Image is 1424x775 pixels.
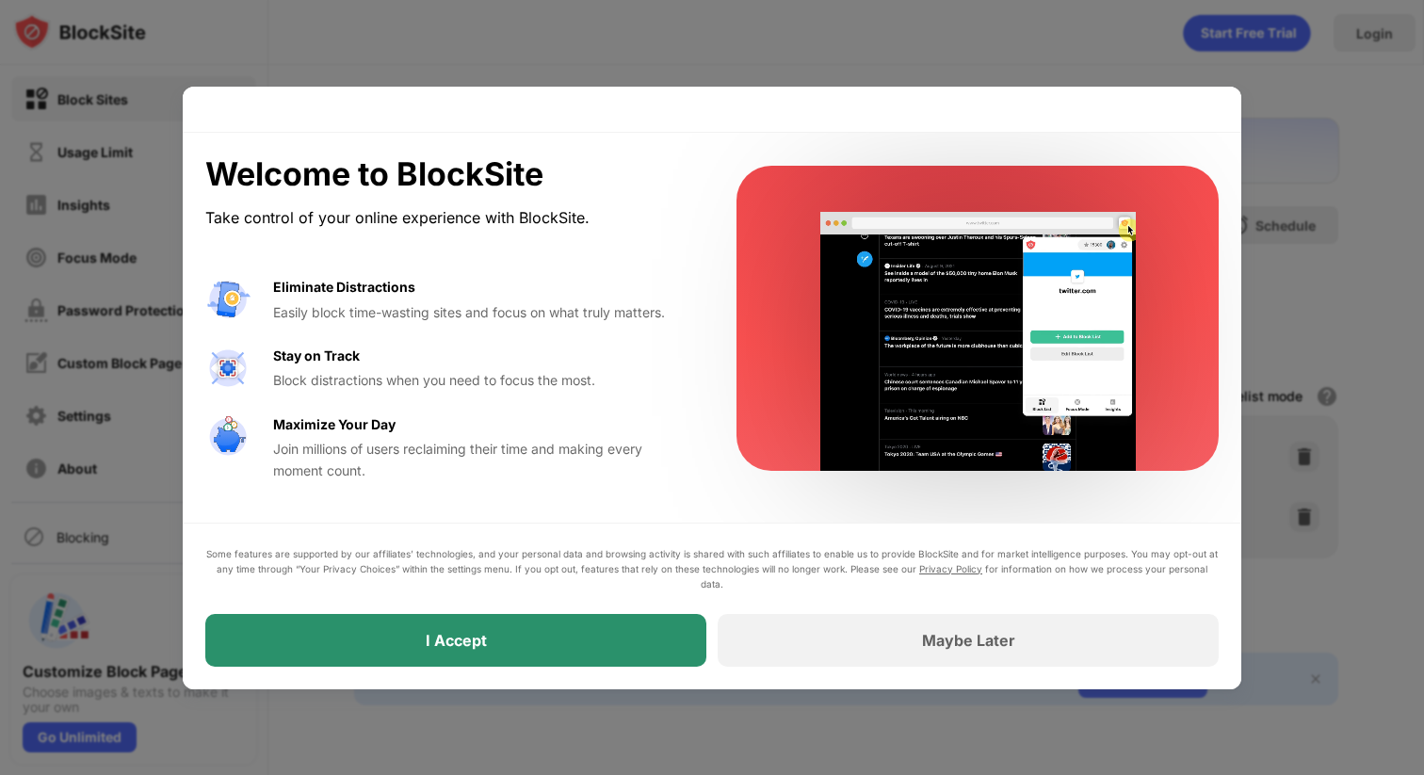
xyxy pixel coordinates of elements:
[205,204,691,232] div: Take control of your online experience with BlockSite.
[273,439,691,481] div: Join millions of users reclaiming their time and making every moment count.
[919,563,982,574] a: Privacy Policy
[205,414,251,460] img: value-safe-time.svg
[922,631,1015,650] div: Maybe Later
[273,370,691,391] div: Block distractions when you need to focus the most.
[273,302,691,323] div: Easily block time-wasting sites and focus on what truly matters.
[426,631,487,650] div: I Accept
[205,346,251,391] img: value-focus.svg
[205,277,251,322] img: value-avoid-distractions.svg
[205,155,691,194] div: Welcome to BlockSite
[205,546,1219,591] div: Some features are supported by our affiliates’ technologies, and your personal data and browsing ...
[273,346,360,366] div: Stay on Track
[273,414,396,435] div: Maximize Your Day
[273,277,415,298] div: Eliminate Distractions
